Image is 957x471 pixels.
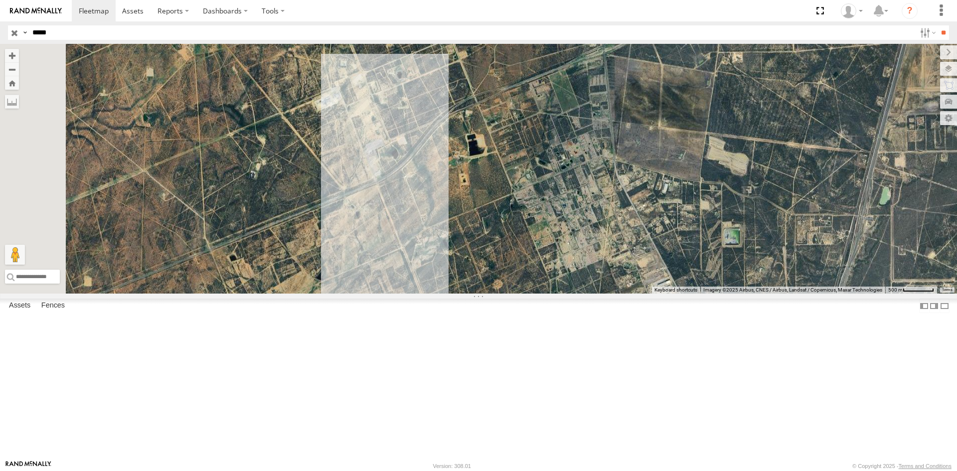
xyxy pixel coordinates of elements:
i: ? [902,3,918,19]
label: Assets [4,299,35,313]
a: Terms (opens in new tab) [942,288,953,292]
img: rand-logo.svg [10,7,62,14]
a: Visit our Website [5,461,51,471]
button: Zoom in [5,49,19,62]
div: © Copyright 2025 - [852,463,952,469]
button: Drag Pegman onto the map to open Street View [5,245,25,265]
label: Measure [5,95,19,109]
label: Dock Summary Table to the Left [919,299,929,313]
label: Fences [36,299,70,313]
button: Zoom out [5,62,19,76]
label: Search Query [21,25,29,40]
div: Carlos Ortiz [837,3,866,18]
button: Zoom Home [5,76,19,90]
span: Imagery ©2025 Airbus, CNES / Airbus, Landsat / Copernicus, Maxar Technologies [703,287,882,293]
button: Keyboard shortcuts [654,287,697,294]
label: Dock Summary Table to the Right [929,299,939,313]
span: 500 m [888,287,903,293]
div: Version: 308.01 [433,463,471,469]
button: Map Scale: 500 m per 59 pixels [885,287,937,294]
label: Hide Summary Table [940,299,950,313]
label: Search Filter Options [916,25,938,40]
a: Terms and Conditions [899,463,952,469]
label: Map Settings [940,111,957,125]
